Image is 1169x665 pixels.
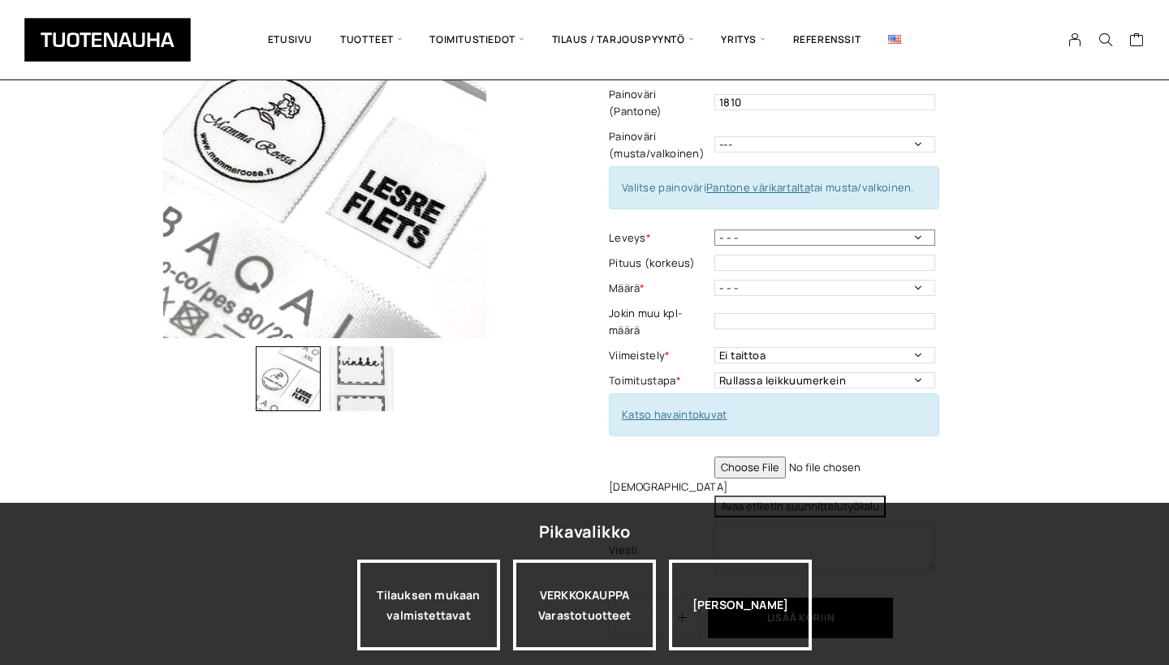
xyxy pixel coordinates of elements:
[357,560,500,650] a: Tilauksen mukaan valmistettavat
[609,86,710,120] label: Painoväri (Pantone)
[513,560,656,650] a: VERKKOKAUPPAVarastotuotteet
[609,372,710,389] label: Toimitustapa
[707,12,779,67] span: Yritys
[609,230,710,247] label: Leveys
[609,128,710,162] label: Painoväri (musta/valkoinen)
[538,12,708,67] span: Tilaus / Tarjouspyyntö
[609,305,710,339] label: Jokin muu kpl-määrä
[513,560,656,650] div: VERKKOKAUPPA Varastotuotteet
[254,12,326,67] a: Etusivu
[779,12,875,67] a: Referenssit
[329,346,394,411] img: Kudottureunainen satiini, 2 puoleinen 2
[609,255,710,272] label: Pituus (korkeus)
[609,478,710,496] label: [DEMOGRAPHIC_DATA]
[714,94,935,110] input: Kirjoita värinumero
[1059,32,1091,47] a: My Account
[669,560,812,650] div: [PERSON_NAME]
[714,496,886,517] button: Avaa etiketin suunnittelutyökalu
[416,12,537,67] span: Toimitustiedot
[609,347,710,364] label: Viimeistely
[609,280,710,297] label: Määrä
[622,180,914,195] span: Valitse painoväri tai musta/valkoinen.
[706,180,810,195] a: Pantone värikartalta
[24,18,191,62] img: Tuotenauha Oy
[326,12,416,67] span: Tuotteet
[539,517,630,547] div: Pikavalikko
[888,35,901,44] img: English
[622,407,727,422] a: Katso havaintokuvat
[1090,32,1121,47] button: Search
[1129,32,1145,51] a: Cart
